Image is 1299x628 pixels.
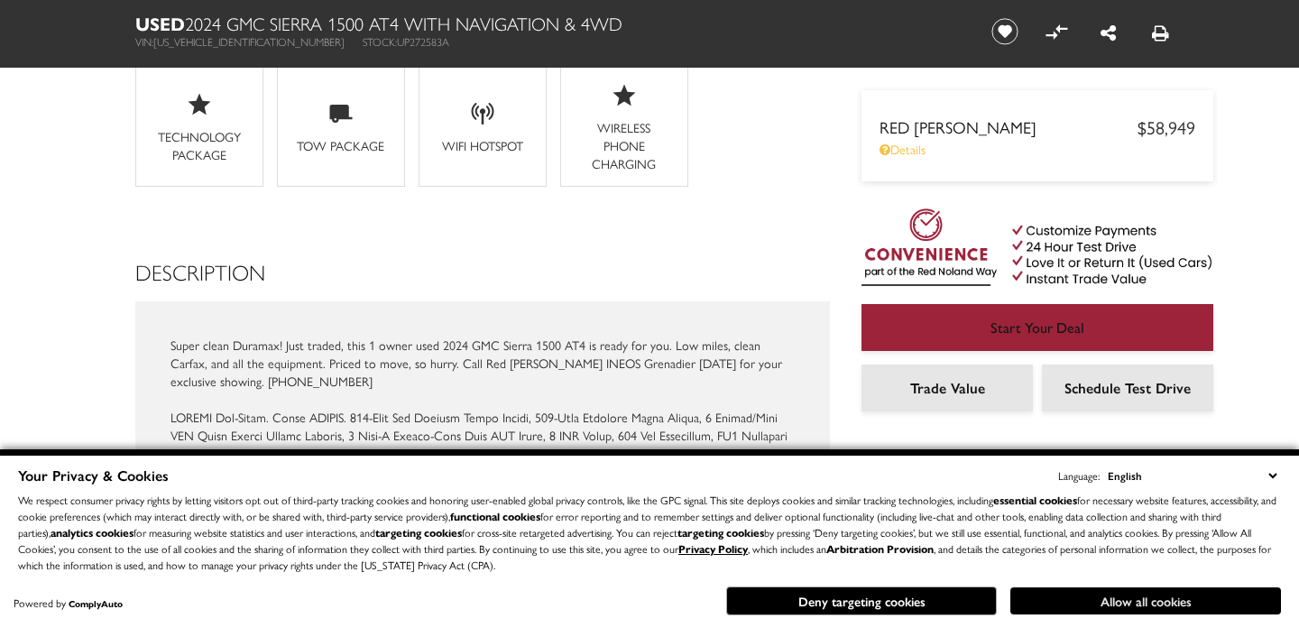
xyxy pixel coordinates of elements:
div: Technology Package [150,127,248,163]
strong: essential cookies [993,492,1077,508]
strong: targeting cookies [677,524,764,540]
a: Trade Value [861,365,1033,411]
strong: Used [135,10,185,36]
span: Trade Value [910,377,985,398]
div: Powered by [14,597,123,609]
button: Deny targeting cookies [726,586,997,615]
button: Save vehicle [985,17,1025,46]
a: Start Your Deal [861,304,1213,351]
h1: 2024 GMC Sierra 1500 AT4 With Navigation & 4WD [135,14,961,33]
div: Tow Package [291,136,390,154]
a: Share this Used 2024 GMC Sierra 1500 AT4 With Navigation & 4WD [1101,19,1116,45]
button: Compare Vehicle [1043,18,1070,45]
span: UP272583A [397,33,449,50]
div: Wireless Phone Charging [576,118,674,172]
strong: analytics cookies [51,524,134,540]
a: Privacy Policy [678,540,748,557]
a: Schedule Test Drive [1042,365,1213,411]
div: WiFi Hotspot [433,136,531,154]
p: We respect consumer privacy rights by letting visitors opt out of third-party tracking cookies an... [18,492,1281,573]
div: Language: [1058,470,1100,481]
a: Red [PERSON_NAME] $58,949 [880,114,1195,140]
span: Your Privacy & Cookies [18,465,169,485]
strong: Arbitration Provision [826,540,934,557]
strong: targeting cookies [375,524,462,540]
a: Print this Used 2024 GMC Sierra 1500 AT4 With Navigation & 4WD [1152,19,1169,45]
span: Stock: [363,33,397,50]
span: Schedule Test Drive [1064,377,1191,398]
a: ComplyAuto [69,597,123,610]
strong: functional cookies [450,508,540,524]
span: $58,949 [1138,114,1195,140]
span: [US_VEHICLE_IDENTIFICATION_NUMBER] [153,33,345,50]
h2: Description [135,255,830,288]
button: Allow all cookies [1010,587,1281,614]
a: Details [880,140,1195,158]
span: Start Your Deal [990,317,1084,337]
select: Language Select [1103,466,1281,485]
span: VIN: [135,33,153,50]
span: Red [PERSON_NAME] [880,115,1138,138]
